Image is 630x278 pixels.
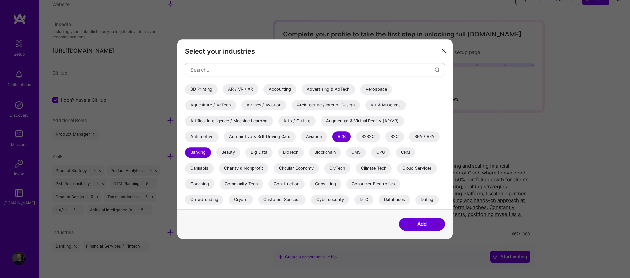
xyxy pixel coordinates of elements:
[177,39,453,239] div: modal
[310,179,341,189] div: Consulting
[356,163,392,174] div: Climate Tech
[346,179,400,189] div: Consumer Electronics
[185,163,214,174] div: Cannabis
[409,131,440,142] div: BPA / RPA
[241,100,286,110] div: Airlines / Aviation
[185,116,273,126] div: Artifical Intelligence / Machine Learning
[220,179,263,189] div: Community Tech
[309,147,341,158] div: Blockchain
[397,163,437,174] div: Cloud Services
[185,131,219,142] div: Automotive
[185,179,214,189] div: Coaching
[301,131,327,142] div: Aviation
[356,131,380,142] div: B2B2C
[185,100,236,110] div: Agriculture / AgTech
[332,131,351,142] div: B2B
[245,147,273,158] div: Big Data
[185,195,223,205] div: Crowdfunding
[321,116,404,126] div: Augmented & Virtual Reality (AR/VR)
[311,195,349,205] div: Cybersecurity
[268,179,304,189] div: Construction
[360,84,392,95] div: Aerospace
[224,131,296,142] div: Automotive & Self Driving Cars
[190,61,435,78] input: Search...
[223,84,258,95] div: AR / VR / XR
[219,163,268,174] div: Charity & Nonprofit
[278,116,316,126] div: Arts / Culture
[371,147,390,158] div: CPG
[216,147,240,158] div: Beauty
[324,163,350,174] div: CivTech
[274,163,319,174] div: Circular Economy
[399,218,445,231] button: Add
[415,195,439,205] div: Dating
[379,195,410,205] div: Databases
[435,67,440,72] i: icon Search
[442,49,446,53] i: icon Close
[278,147,304,158] div: BioTech
[302,84,355,95] div: Advertising & AdTech
[263,84,296,95] div: Accounting
[229,195,253,205] div: Crypto
[292,100,360,110] div: Architecture / Interior Design
[385,131,404,142] div: B2C
[346,147,366,158] div: CMS
[396,147,415,158] div: CRM
[185,47,445,55] h3: Select your industries
[354,195,373,205] div: DTC
[365,100,406,110] div: Art & Museums
[258,195,306,205] div: Customer Success
[185,84,218,95] div: 3D Printing
[185,147,211,158] div: Banking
